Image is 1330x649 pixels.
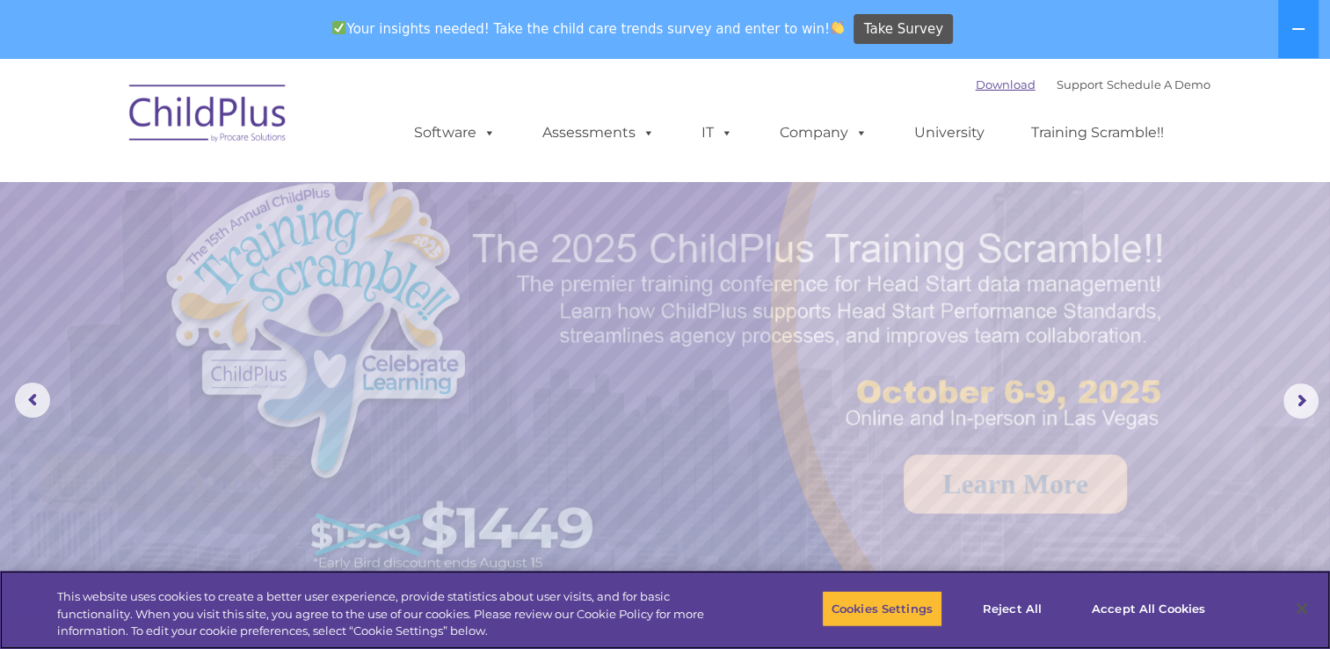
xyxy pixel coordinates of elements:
[897,115,1002,150] a: University
[1014,115,1181,150] a: Training Scramble!!
[396,115,513,150] a: Software
[57,588,731,640] div: This website uses cookies to create a better user experience, provide statistics about user visit...
[525,115,672,150] a: Assessments
[919,225,1313,397] rs-layer: Boost your productivity and streamline your success in ChildPlus Online!
[684,115,751,150] a: IT
[864,14,943,45] span: Take Survey
[854,14,953,45] a: Take Survey
[822,590,942,627] button: Cookies Settings
[244,116,298,129] span: Last name
[1057,77,1103,91] a: Support
[1082,590,1215,627] button: Accept All Cookies
[244,188,319,201] span: Phone number
[957,590,1067,627] button: Reject All
[42,454,307,512] a: Request a Demo
[1283,589,1321,628] button: Close
[42,210,467,429] rs-layer: The Future of ChildPlus is Here!
[976,77,1210,91] font: |
[762,115,885,150] a: Company
[325,11,852,46] span: Your insights needed! Take the child care trends survey and enter to win!
[120,72,296,160] img: ChildPlus by Procare Solutions
[1107,77,1210,91] a: Schedule A Demo
[332,21,345,34] img: ✅
[976,77,1036,91] a: Download
[831,21,844,34] img: 👏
